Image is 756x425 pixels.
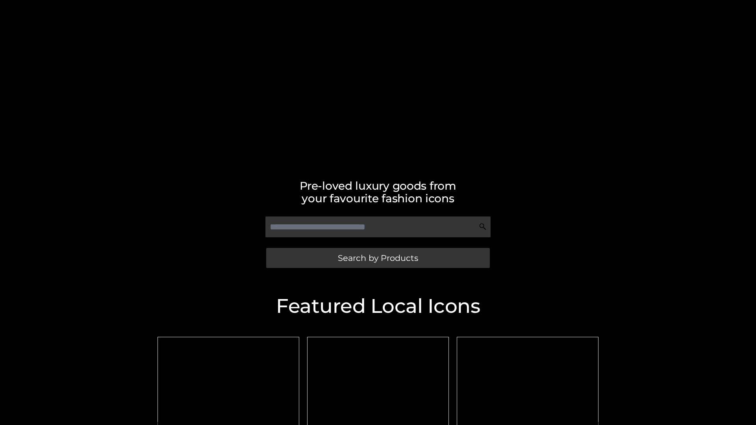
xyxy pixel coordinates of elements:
[338,254,418,262] span: Search by Products
[154,179,602,205] h2: Pre-loved luxury goods from your favourite fashion icons
[479,223,487,231] img: Search Icon
[266,248,490,268] a: Search by Products
[154,296,602,316] h2: Featured Local Icons​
